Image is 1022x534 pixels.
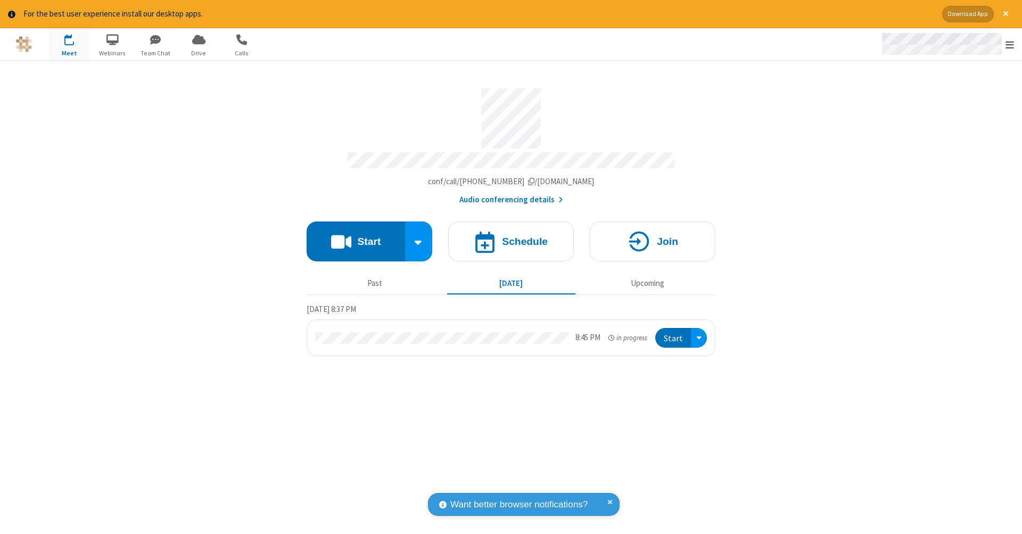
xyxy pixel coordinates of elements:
span: Drive [179,48,219,58]
button: Download App [942,6,994,22]
button: Upcoming [583,274,712,294]
span: Meet [50,48,89,58]
img: QA Selenium DO NOT DELETE OR CHANGE [16,36,32,52]
div: For the best user experience install our desktop apps. [23,8,934,20]
button: Start [307,221,405,261]
div: Open menu [872,28,1022,60]
h4: Join [657,236,678,247]
div: 8:45 PM [575,332,600,344]
section: Today's Meetings [307,303,715,356]
button: Logo [4,28,44,60]
span: Want better browser notifications? [450,498,588,512]
h4: Start [357,236,381,247]
h4: Schedule [502,236,548,247]
button: [DATE] [447,274,575,294]
span: Calls [222,48,262,58]
div: Start conference options [405,221,433,261]
button: Past [311,274,439,294]
button: Close alert [998,6,1014,22]
button: Start [655,328,691,348]
span: [DATE] 8:37 PM [307,304,356,314]
button: Audio conferencing details [459,194,563,206]
span: Team Chat [136,48,176,58]
section: Account details [307,80,715,206]
button: Copy my meeting room linkCopy my meeting room link [428,176,595,188]
button: Schedule [448,221,574,261]
div: Open menu [691,328,707,348]
em: in progress [608,333,647,343]
span: Copy my meeting room link [428,176,595,186]
button: Join [590,221,715,261]
div: 1 [72,34,79,42]
span: Webinars [93,48,133,58]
